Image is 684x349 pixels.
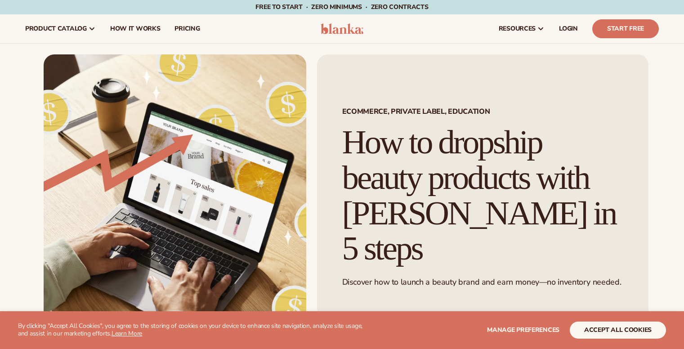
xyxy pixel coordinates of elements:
[552,14,585,43] a: LOGIN
[44,54,306,345] img: Growing money with ecommerce
[321,23,363,34] img: logo
[342,108,623,115] span: Ecommerce, Private Label, EDUCATION
[570,322,666,339] button: accept all cookies
[342,277,623,287] p: Discover how to launch a beauty brand and earn money—no inventory needed.
[112,329,142,338] a: Learn More
[174,25,200,32] span: pricing
[487,326,559,334] span: Manage preferences
[592,19,659,38] a: Start Free
[18,14,103,43] a: product catalog
[499,25,536,32] span: resources
[255,3,428,11] span: Free to start · ZERO minimums · ZERO contracts
[110,25,161,32] span: How It Works
[487,322,559,339] button: Manage preferences
[103,14,168,43] a: How It Works
[342,125,623,266] h1: How to dropship beauty products with [PERSON_NAME] in 5 steps
[25,25,87,32] span: product catalog
[167,14,207,43] a: pricing
[18,322,373,338] p: By clicking "Accept All Cookies", you agree to the storing of cookies on your device to enhance s...
[492,14,552,43] a: resources
[559,25,578,32] span: LOGIN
